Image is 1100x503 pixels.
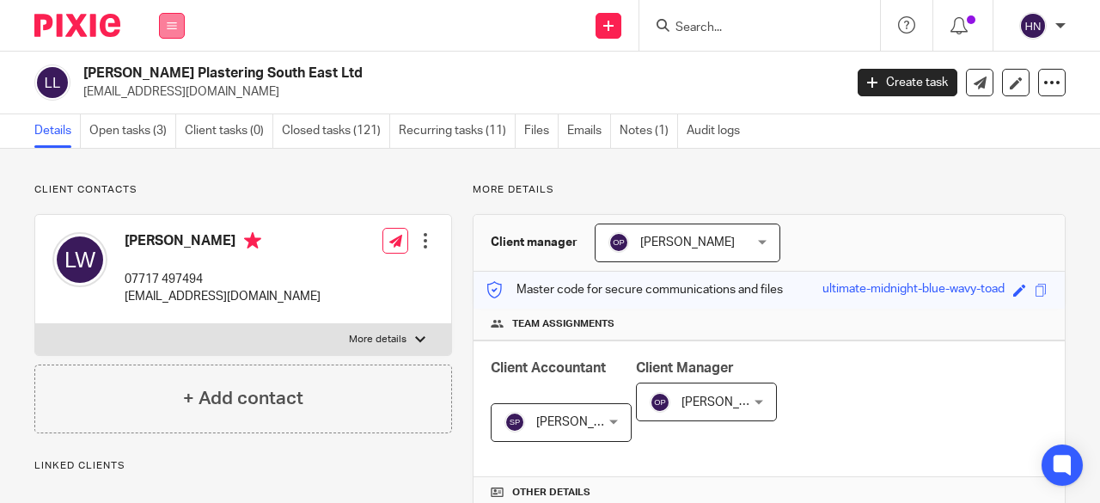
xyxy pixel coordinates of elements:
[183,385,303,412] h4: + Add contact
[504,412,525,432] img: svg%3E
[34,183,452,197] p: Client contacts
[34,64,70,101] img: svg%3E
[473,183,1066,197] p: More details
[491,361,606,375] span: Client Accountant
[687,114,749,148] a: Audit logs
[674,21,828,36] input: Search
[650,392,670,413] img: svg%3E
[282,114,390,148] a: Closed tasks (121)
[244,232,261,249] i: Primary
[34,14,120,37] img: Pixie
[125,232,321,254] h4: [PERSON_NAME]
[636,361,734,375] span: Client Manager
[83,64,682,83] h2: [PERSON_NAME] Plastering South East Ltd
[52,232,107,287] img: svg%3E
[620,114,678,148] a: Notes (1)
[89,114,176,148] a: Open tasks (3)
[185,114,273,148] a: Client tasks (0)
[512,486,590,500] span: Other details
[83,83,832,101] p: [EMAIL_ADDRESS][DOMAIN_NAME]
[486,281,783,298] p: Master code for secure communications and files
[349,333,406,347] p: More details
[536,416,631,428] span: [PERSON_NAME]
[399,114,516,148] a: Recurring tasks (11)
[640,236,735,248] span: [PERSON_NAME]
[858,69,957,96] a: Create task
[681,396,776,408] span: [PERSON_NAME]
[822,280,1005,300] div: ultimate-midnight-blue-wavy-toad
[34,459,452,473] p: Linked clients
[512,317,614,331] span: Team assignments
[125,288,321,305] p: [EMAIL_ADDRESS][DOMAIN_NAME]
[567,114,611,148] a: Emails
[1019,12,1047,40] img: svg%3E
[608,232,629,253] img: svg%3E
[491,234,577,251] h3: Client manager
[125,271,321,288] p: 07717 497494
[524,114,559,148] a: Files
[34,114,81,148] a: Details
